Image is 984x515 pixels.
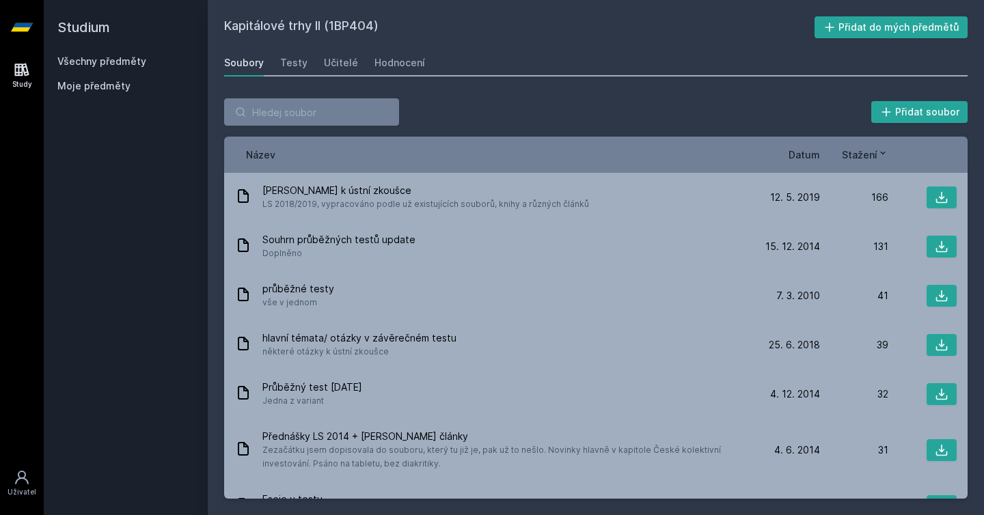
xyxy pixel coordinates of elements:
[3,462,41,504] a: Uživatel
[262,233,415,247] span: Souhrn průběžných testů update
[770,387,820,401] span: 4. 12. 2014
[842,148,877,162] span: Stažení
[820,289,888,303] div: 41
[262,184,589,197] span: [PERSON_NAME] k ústní zkoušce
[820,443,888,457] div: 31
[770,191,820,204] span: 12. 5. 2019
[262,282,334,296] span: průběžné testy
[246,148,275,162] button: Název
[262,197,589,211] span: LS 2018/2019, vypracováno podle už existujících souborů, knihy a různých článků
[262,380,362,394] span: Průběžný test [DATE]
[262,492,351,506] span: Eseje v testu
[820,191,888,204] div: 166
[224,98,399,126] input: Hledej soubor
[280,49,307,76] a: Testy
[262,345,456,359] span: některé otázky k ústní zkoušce
[765,240,820,253] span: 15. 12. 2014
[12,79,32,89] div: Study
[871,101,968,123] button: Přidat soubor
[374,56,425,70] div: Hodnocení
[224,49,264,76] a: Soubory
[820,240,888,253] div: 131
[262,394,362,408] span: Jedna z variant
[842,148,888,162] button: Stažení
[820,338,888,352] div: 39
[280,56,307,70] div: Testy
[262,443,746,471] span: Zezačátku jsem dopisovala do souboru, který tu již je, pak už to nešlo. Novinky hlavně v kapitole...
[262,247,415,260] span: Doplněno
[224,16,815,38] h2: Kapitálové trhy II (1BP404)
[8,487,36,497] div: Uživatel
[776,289,820,303] span: 7. 3. 2010
[224,56,264,70] div: Soubory
[57,55,146,67] a: Všechny předměty
[57,79,131,93] span: Moje předměty
[815,16,968,38] button: Přidat do mých předmětů
[820,387,888,401] div: 32
[324,56,358,70] div: Učitelé
[774,443,820,457] span: 4. 6. 2014
[262,331,456,345] span: hlavní témata/ otázky v závěrečném testu
[324,49,358,76] a: Učitelé
[374,49,425,76] a: Hodnocení
[3,55,41,96] a: Study
[262,430,746,443] span: Přednášky LS 2014 + [PERSON_NAME] články
[262,296,334,309] span: vše v jednom
[789,148,820,162] button: Datum
[769,338,820,352] span: 25. 6. 2018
